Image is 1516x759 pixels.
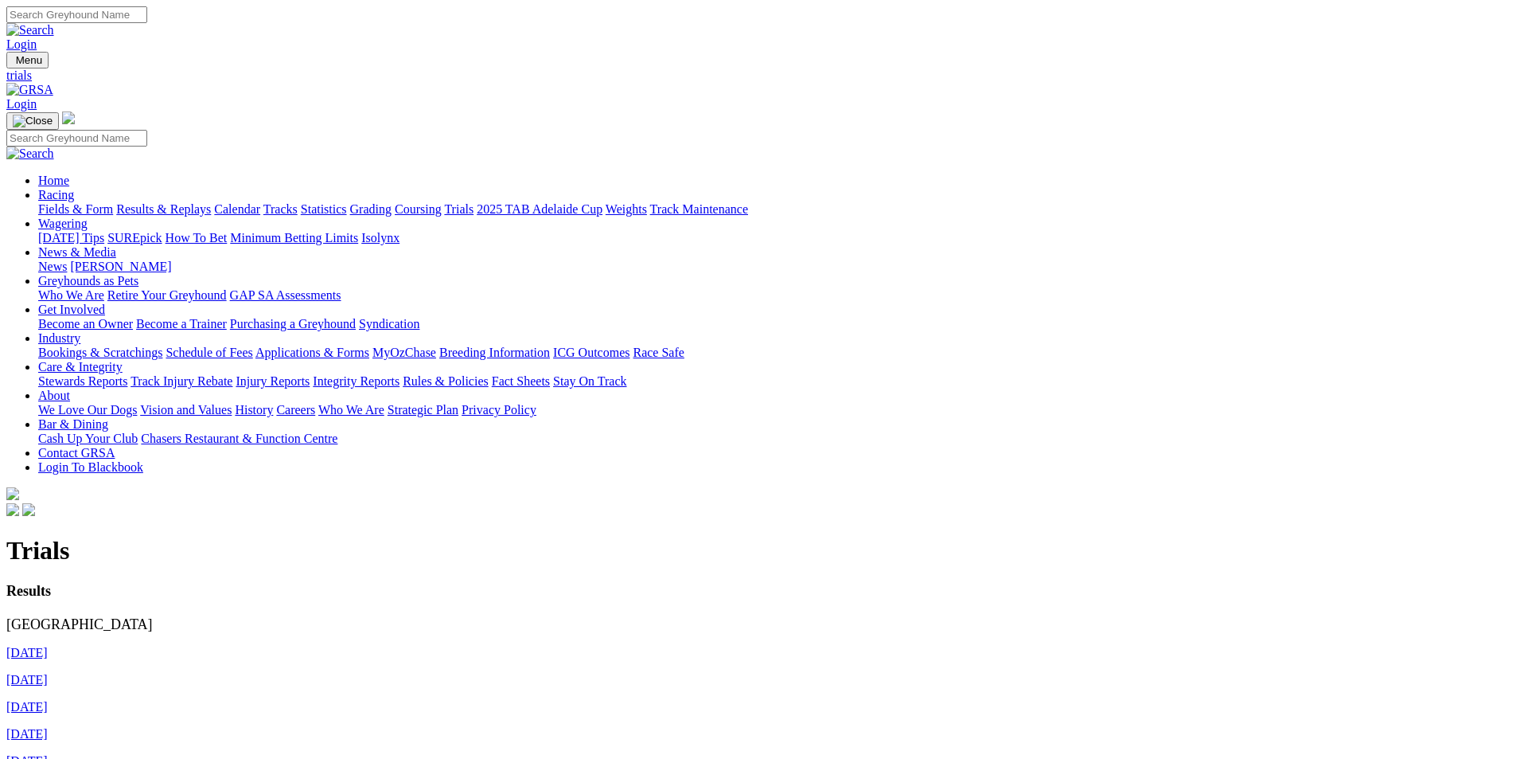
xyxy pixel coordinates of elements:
a: Statistics [301,202,347,216]
a: Greyhounds as Pets [38,274,138,288]
a: Wagering [38,217,88,230]
strong: Results [6,583,51,599]
a: Fact Sheets [492,374,550,388]
a: Coursing [395,202,442,216]
a: Fields & Form [38,202,113,216]
h1: Trials [6,536,1510,565]
a: We Love Our Dogs [38,403,137,417]
a: Track Injury Rebate [131,374,232,388]
a: 2025 TAB Adelaide Cup [477,202,602,216]
a: Tracks [263,202,298,216]
a: [DATE] [6,673,48,687]
a: GAP SA Assessments [230,288,341,302]
div: News & Media [38,260,1510,274]
a: MyOzChase [372,346,436,359]
a: Login [6,37,37,51]
a: Become a Trainer [136,317,227,331]
a: [PERSON_NAME] [70,260,171,273]
a: Who We Are [38,288,104,302]
a: Careers [276,403,315,417]
a: Schedule of Fees [166,346,252,359]
a: Get Involved [38,303,105,316]
a: Become an Owner [38,317,133,331]
img: twitter.svg [22,503,35,516]
div: Wagering [38,231,1510,245]
input: Search [6,130,147,147]
a: Purchasing a Greyhound [230,317,356,331]
a: History [235,403,273,417]
div: Greyhounds as Pets [38,288,1510,303]
a: Industry [38,331,80,345]
img: Search [6,147,54,161]
a: Who We Are [318,403,384,417]
img: GRSA [6,83,53,97]
a: Race Safe [633,346,684,359]
a: Care & Integrity [38,360,123,374]
a: Chasers Restaurant & Function Centre [141,432,337,445]
div: Care & Integrity [38,374,1510,389]
div: About [38,403,1510,417]
a: Racing [38,188,74,201]
a: Contact GRSA [38,446,115,460]
a: trials [6,68,1510,83]
a: Stay On Track [553,374,626,388]
a: News [38,260,67,273]
a: [DATE] [6,727,48,741]
a: Injury Reports [236,374,310,388]
a: Applications & Forms [255,346,369,359]
a: Isolynx [361,231,399,245]
a: Bar & Dining [38,417,108,431]
button: Toggle navigation [6,52,49,68]
a: Results & Replays [116,202,211,216]
a: Login [6,97,37,111]
a: Cash Up Your Club [38,432,138,445]
span: [GEOGRAPHIC_DATA] [6,583,153,632]
img: facebook.svg [6,503,19,516]
a: Stewards Reports [38,374,127,388]
div: Industry [38,346,1510,360]
span: Menu [16,54,42,66]
a: Grading [350,202,392,216]
a: [DATE] [6,646,48,659]
a: How To Bet [166,231,228,245]
a: Rules & Policies [403,374,489,388]
a: Home [38,174,69,187]
a: Bookings & Scratchings [38,346,162,359]
button: Toggle navigation [6,112,59,130]
a: Login To Blackbook [38,460,143,474]
a: About [38,389,70,402]
a: Privacy Policy [462,403,536,417]
a: Integrity Reports [313,374,399,388]
a: SUREpick [107,231,162,245]
a: [DATE] [6,700,48,714]
a: [DATE] Tips [38,231,104,245]
a: Calendar [214,202,260,216]
a: Minimum Betting Limits [230,231,358,245]
a: Track Maintenance [650,202,748,216]
img: logo-grsa-white.png [6,487,19,500]
a: Strategic Plan [388,403,458,417]
a: Syndication [359,317,419,331]
a: Breeding Information [439,346,550,359]
div: Get Involved [38,317,1510,331]
img: logo-grsa-white.png [62,112,75,124]
img: Close [13,115,53,127]
a: Trials [444,202,474,216]
div: Racing [38,202,1510,217]
a: Vision and Values [140,403,232,417]
a: News & Media [38,245,116,259]
img: Search [6,23,54,37]
input: Search [6,6,147,23]
a: Weights [606,202,647,216]
div: Bar & Dining [38,432,1510,446]
a: ICG Outcomes [553,346,629,359]
a: Retire Your Greyhound [107,288,227,302]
